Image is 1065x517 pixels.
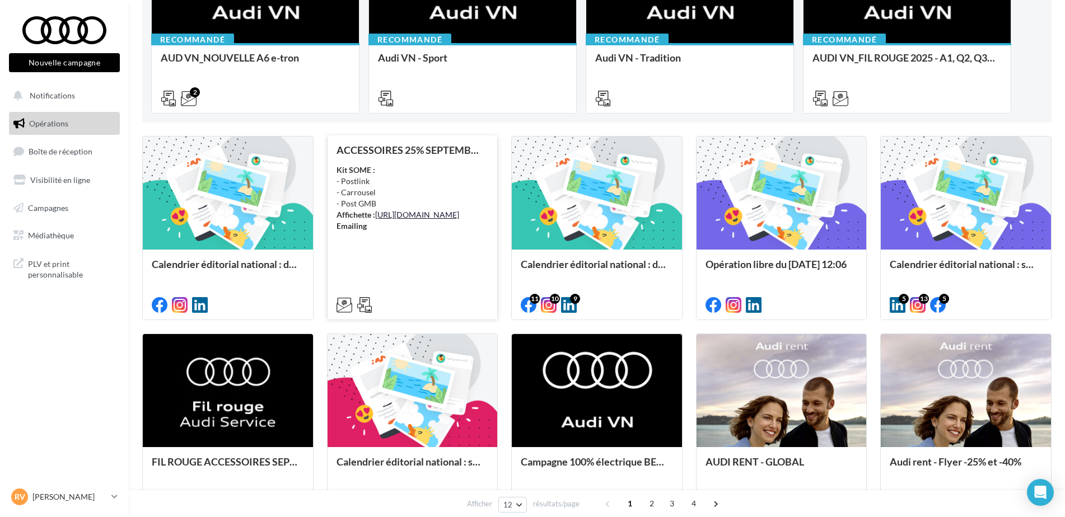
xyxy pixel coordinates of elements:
[7,84,118,107] button: Notifications
[151,34,234,46] div: Recommandé
[368,34,451,46] div: Recommandé
[15,491,25,502] span: RV
[1027,479,1054,506] div: Open Intercom Messenger
[337,144,489,156] div: ACCESSOIRES 25% SEPTEMBRE - AUDI SERVICE
[161,52,350,74] div: AUD VN_NOUVELLE A6 e-tron
[586,34,669,46] div: Recommandé
[30,175,90,185] span: Visibilité en ligne
[7,139,122,163] a: Boîte de réception
[28,231,74,240] span: Médiathèque
[530,294,540,304] div: 11
[706,456,858,478] div: AUDI RENT - GLOBAL
[890,456,1042,478] div: Audi rent - Flyer -25% et -40%
[503,500,513,509] span: 12
[685,495,703,513] span: 4
[643,495,661,513] span: 2
[570,294,580,304] div: 9
[7,224,122,247] a: Médiathèque
[663,495,681,513] span: 3
[706,258,858,281] div: Opération libre du [DATE] 12:06
[30,91,75,100] span: Notifications
[337,164,489,232] div: - Postlink - Carrousel - Post GMB
[7,252,122,285] a: PLV et print personnalisable
[152,258,304,281] div: Calendrier éditorial national : du 02.09 au 09.09
[7,196,122,220] a: Campagnes
[29,119,68,128] span: Opérations
[595,52,784,74] div: Audi VN - Tradition
[337,210,375,219] strong: Affichette :
[29,147,92,156] span: Boîte de réception
[337,221,367,231] strong: Emailing
[375,210,459,219] a: [URL][DOMAIN_NAME]
[337,456,489,478] div: Calendrier éditorial national : semaines du 04.08 au 25.08
[337,165,375,175] strong: Kit SOME :
[28,256,115,280] span: PLV et print personnalisable
[498,497,527,513] button: 12
[803,34,886,46] div: Recommandé
[919,294,929,304] div: 13
[467,499,492,509] span: Afficher
[899,294,909,304] div: 5
[28,203,68,212] span: Campagnes
[9,486,120,507] a: RV [PERSON_NAME]
[7,112,122,135] a: Opérations
[378,52,567,74] div: Audi VN - Sport
[939,294,949,304] div: 5
[152,456,304,478] div: FIL ROUGE ACCESSOIRES SEPTEMBRE - AUDI SERVICE
[533,499,580,509] span: résultats/page
[890,258,1042,281] div: Calendrier éditorial national : semaine du 25.08 au 31.08
[32,491,107,502] p: [PERSON_NAME]
[7,168,122,192] a: Visibilité en ligne
[550,294,560,304] div: 10
[812,52,1002,74] div: AUDI VN_FIL ROUGE 2025 - A1, Q2, Q3, Q5 et Q4 e-tron
[521,258,673,281] div: Calendrier éditorial national : du 02.09 au 09.09
[190,87,200,97] div: 2
[9,53,120,72] button: Nouvelle campagne
[621,495,639,513] span: 1
[521,456,673,478] div: Campagne 100% électrique BEV Septembre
